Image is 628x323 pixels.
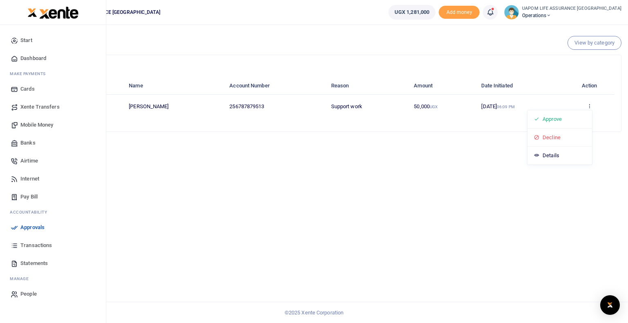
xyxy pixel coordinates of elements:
a: Cards [7,80,99,98]
li: Toup your wallet [439,6,480,19]
img: logo-large [39,7,79,19]
a: View by category [567,36,621,50]
a: Add money [439,9,480,15]
a: Statements [7,254,99,272]
span: anage [14,276,29,282]
li: M [7,67,99,80]
a: People [7,285,99,303]
li: Wallet ballance [385,5,439,20]
span: Statements [20,259,48,267]
a: Banks [7,134,99,152]
a: Xente Transfers [7,98,99,116]
th: Account Number [225,77,326,94]
span: Operations [522,12,621,19]
a: Details [527,150,592,161]
a: profile-user UAPOM LIFE ASSURANCE [GEOGRAPHIC_DATA] Operations [504,5,621,20]
small: UGX [430,105,437,109]
a: Decline [527,132,592,143]
span: Add money [439,6,480,19]
a: Pay Bill [7,188,99,206]
td: [DATE] [477,94,564,118]
a: Mobile Money [7,116,99,134]
span: Transactions [20,241,52,249]
a: Approvals [7,218,99,236]
span: Start [20,36,32,45]
td: Support work [326,94,409,118]
li: Ac [7,206,99,218]
th: Action [564,77,615,94]
a: Airtime [7,152,99,170]
td: 256787879513 [225,94,326,118]
a: Transactions [7,236,99,254]
span: Internet [20,175,39,183]
span: Airtime [20,157,38,165]
h4: Pending your approval [31,35,621,44]
a: UGX 1,281,000 [388,5,435,20]
a: Dashboard [7,49,99,67]
span: Cards [20,85,35,93]
th: Name [124,77,225,94]
a: Start [7,31,99,49]
span: Pay Bill [20,193,38,201]
img: profile-user [504,5,519,20]
th: Amount [409,77,477,94]
th: Reason [326,77,409,94]
td: 50,000 [409,94,477,118]
th: Date Initiated [477,77,564,94]
h4: Internet - batch: 1 [38,62,615,71]
a: logo-small logo-large logo-large [27,9,79,15]
span: Approvals [20,223,45,232]
a: Approve [527,114,592,125]
td: [PERSON_NAME] [124,94,225,118]
span: countability [16,209,47,215]
span: Xente Transfers [20,103,60,111]
div: Open Intercom Messenger [600,295,620,315]
img: logo-small [27,8,37,18]
small: 06:09 PM [497,105,515,109]
span: Dashboard [20,54,46,62]
span: ake Payments [14,71,46,77]
span: People [20,290,37,298]
small: UAPOM LIFE ASSURANCE [GEOGRAPHIC_DATA] [522,5,621,12]
span: Banks [20,139,36,147]
li: M [7,272,99,285]
span: UGX 1,281,000 [395,8,429,16]
span: Mobile Money [20,121,53,129]
a: Internet [7,170,99,188]
button: Close [374,314,382,323]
